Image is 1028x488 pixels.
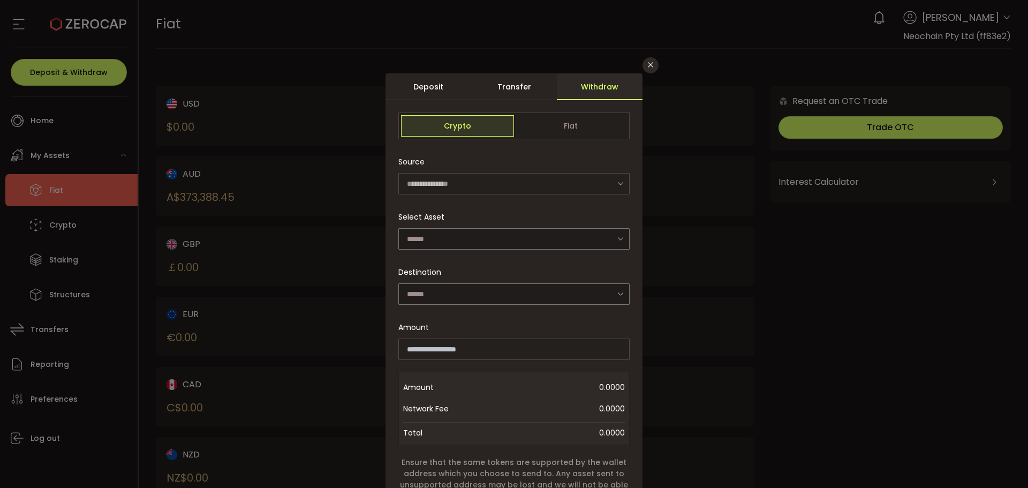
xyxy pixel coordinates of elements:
div: Deposit [385,73,471,100]
div: Transfer [471,73,557,100]
span: 0.0000 [599,425,625,440]
span: Destination [398,267,441,277]
span: Amount [398,322,429,333]
span: Fiat [514,115,627,137]
span: Crypto [401,115,514,137]
iframe: Chat Widget [974,437,1028,488]
span: 0.0000 [489,398,625,419]
span: Source [398,151,425,172]
span: 0.0000 [489,377,625,398]
span: Total [403,425,422,440]
div: Withdraw [557,73,642,100]
span: Amount [403,377,489,398]
label: Select Asset [398,212,451,222]
span: Network Fee [403,398,489,419]
button: Close [642,57,659,73]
